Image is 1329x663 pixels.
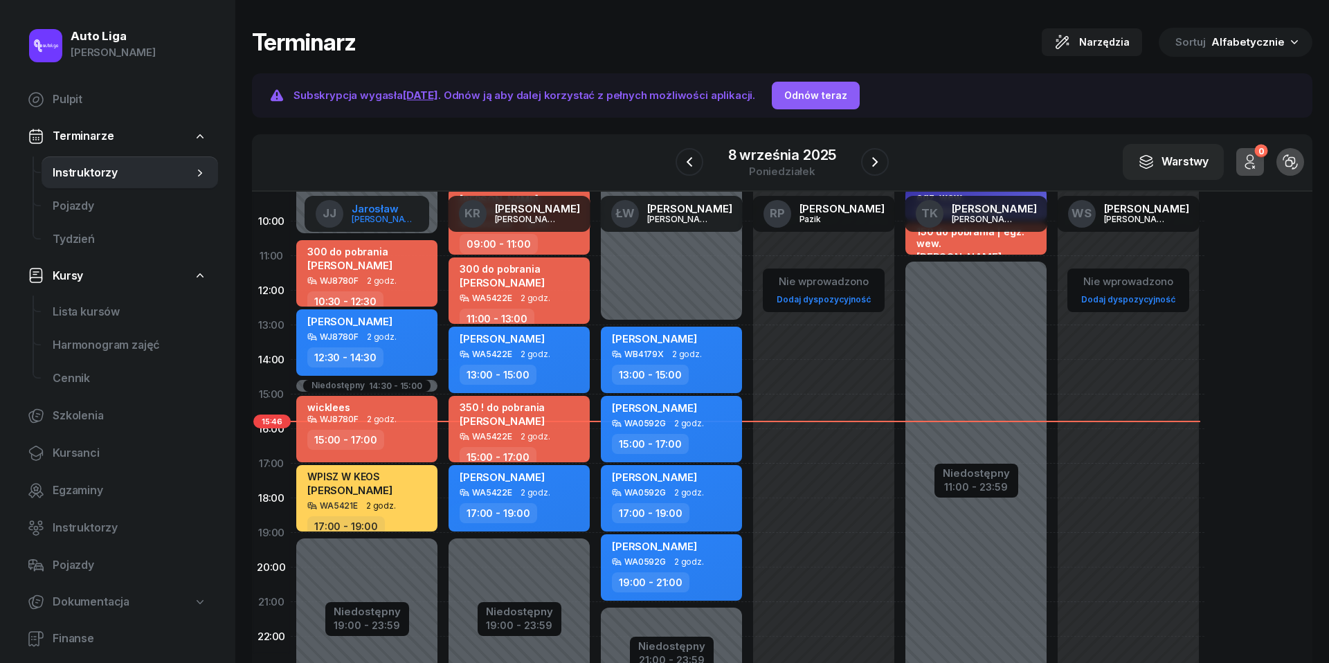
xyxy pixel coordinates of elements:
span: RP [770,208,785,219]
span: Cennik [53,370,207,388]
span: Pojazdy [53,556,207,574]
div: 10:30 - 12:30 [307,291,383,311]
span: Terminarze [53,127,114,145]
span: [PERSON_NAME] [460,332,545,345]
span: [PERSON_NAME] [612,471,697,484]
div: WA5421E [320,501,358,510]
button: 0 [1236,148,1264,176]
div: 150 do pobrania | egz. wew. [916,226,1038,249]
div: 19:00 [252,516,291,550]
a: Instruktorzy [42,156,218,190]
div: 8 września 2025 [728,148,837,162]
div: 17:00 - 19:00 [460,503,537,523]
a: Instruktorzy [17,511,218,545]
span: 2 godz. [367,415,397,424]
div: 19:00 - 23:59 [486,617,553,631]
a: Cennik [42,362,218,395]
div: [PERSON_NAME] [952,215,1018,224]
div: 17:00 - 19:00 [612,503,689,523]
a: Terminarze [17,120,218,152]
span: [PERSON_NAME] [460,415,545,428]
a: RP[PERSON_NAME]Pazik [752,196,896,232]
div: poniedziałek [728,166,837,176]
div: 15:00 - 17:00 [612,434,689,454]
div: 300 do pobrania [307,246,392,257]
a: JJJarosław[PERSON_NAME] [305,196,429,232]
div: Nie wprowadzono [771,273,876,291]
a: Pulpit [17,83,218,116]
span: JJ [323,208,336,219]
span: Pojazdy [53,197,207,215]
span: Pulpit [53,91,207,109]
span: [PERSON_NAME] [460,276,545,289]
div: WA5422E [472,432,512,441]
div: [PERSON_NAME] [352,215,418,224]
a: Kursanci [17,437,218,470]
span: [PERSON_NAME] [307,259,392,272]
div: 22:00 [252,619,291,654]
span: Subskrypcja wygasła . Odnów ją aby dalej korzystać z pełnych możliwości aplikacji. [293,89,755,102]
div: 15:00 - 17:00 [460,447,536,467]
div: Jarosław [352,203,418,214]
div: 18:00 [252,481,291,516]
span: 2 godz. [366,501,396,511]
div: Niedostępny [638,641,705,651]
div: WA0592G [624,557,666,566]
div: Pazik [799,215,866,224]
a: Subskrypcja wygasła[DATE]. Odnów ją aby dalej korzystać z pełnych możliwości aplikacji.Odnów teraz [252,73,1312,118]
span: 2 godz. [674,419,704,428]
span: [PERSON_NAME] [612,540,697,553]
span: 2 godz. [367,332,397,342]
button: Niedostępny19:00 - 23:59 [334,603,401,634]
button: Niedostępny14:30 - 15:00 [311,381,422,390]
div: 0 [1254,145,1267,158]
span: Narzędzia [1079,34,1130,51]
div: 11:00 [252,239,291,273]
button: Odnów teraz [772,82,860,109]
div: [PERSON_NAME] [799,203,885,214]
span: Instruktorzy [53,519,207,537]
div: Odnów teraz [784,87,847,104]
div: 12:30 - 14:30 [307,347,383,367]
div: Auto Liga [71,30,156,42]
a: Kursy [17,260,218,292]
div: 09:00 - 11:00 [460,234,538,254]
div: WA5422E [472,293,512,302]
div: 16:00 [252,412,291,446]
a: Pojazdy [17,549,218,582]
span: Tydzień [53,230,207,248]
span: 2 godz. [521,293,550,303]
span: 2 godz. [672,349,702,359]
div: [PERSON_NAME] [71,44,156,62]
span: [PERSON_NAME] [916,251,1002,264]
div: [PERSON_NAME] [647,203,732,214]
span: Finanse [53,630,207,648]
div: 11:00 - 13:00 [460,309,534,329]
div: WJ8780F [320,415,359,424]
span: [DATE] [403,89,438,102]
div: 15:00 - 17:00 [307,430,384,450]
div: WA0592G [624,488,666,497]
h1: Terminarz [252,30,356,55]
div: 14:00 [252,343,291,377]
span: KR [464,208,480,219]
div: [PERSON_NAME] [647,215,714,224]
button: Niedostępny11:00 - 23:59 [943,465,1010,496]
a: Dodaj dyspozycyjność [771,291,876,307]
a: Szkolenia [17,399,218,433]
button: Nie wprowadzonoDodaj dyspozycyjność [771,270,876,311]
span: Lista kursów [53,303,207,321]
div: wicklees [307,401,350,413]
button: Sortuj Alfabetycznie [1159,28,1312,57]
div: Niedostępny [943,468,1010,478]
div: 14:30 - 15:00 [369,381,422,390]
a: WS[PERSON_NAME][PERSON_NAME] [1057,196,1200,232]
a: Lista kursów [42,296,218,329]
div: 12:00 [252,273,291,308]
a: Finanse [17,622,218,655]
a: Tydzień [42,223,218,256]
span: Sortuj [1175,33,1209,51]
div: 19:00 - 23:59 [334,617,401,631]
span: 2 godz. [674,557,704,567]
span: Kursy [53,267,83,285]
